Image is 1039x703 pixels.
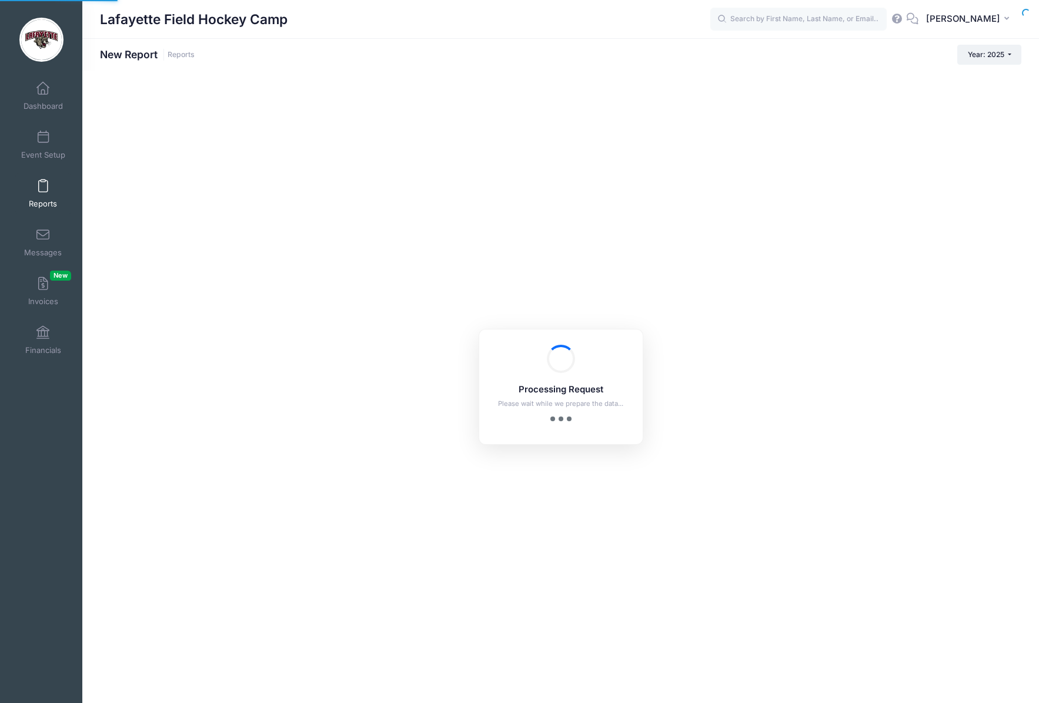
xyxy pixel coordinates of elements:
p: Please wait while we prepare the data... [495,399,627,409]
span: Reports [29,199,57,209]
span: Messages [24,248,62,258]
button: Year: 2025 [957,45,1021,65]
img: Lafayette Field Hockey Camp [19,18,64,62]
a: Event Setup [15,124,71,165]
span: New [50,271,71,281]
a: Reports [168,51,195,59]
a: Reports [15,173,71,214]
span: Dashboard [24,101,63,111]
input: Search by First Name, Last Name, or Email... [710,8,887,31]
h1: Lafayette Field Hockey Camp [100,6,288,33]
span: Invoices [28,296,58,306]
span: Year: 2025 [968,50,1004,59]
span: Financials [25,345,61,355]
a: Messages [15,222,71,263]
span: [PERSON_NAME] [926,12,1000,25]
a: InvoicesNew [15,271,71,312]
button: [PERSON_NAME] [918,6,1021,33]
h1: New Report [100,48,195,61]
span: Event Setup [21,150,65,160]
a: Dashboard [15,75,71,116]
a: Financials [15,319,71,361]
h5: Processing Request [495,385,627,395]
